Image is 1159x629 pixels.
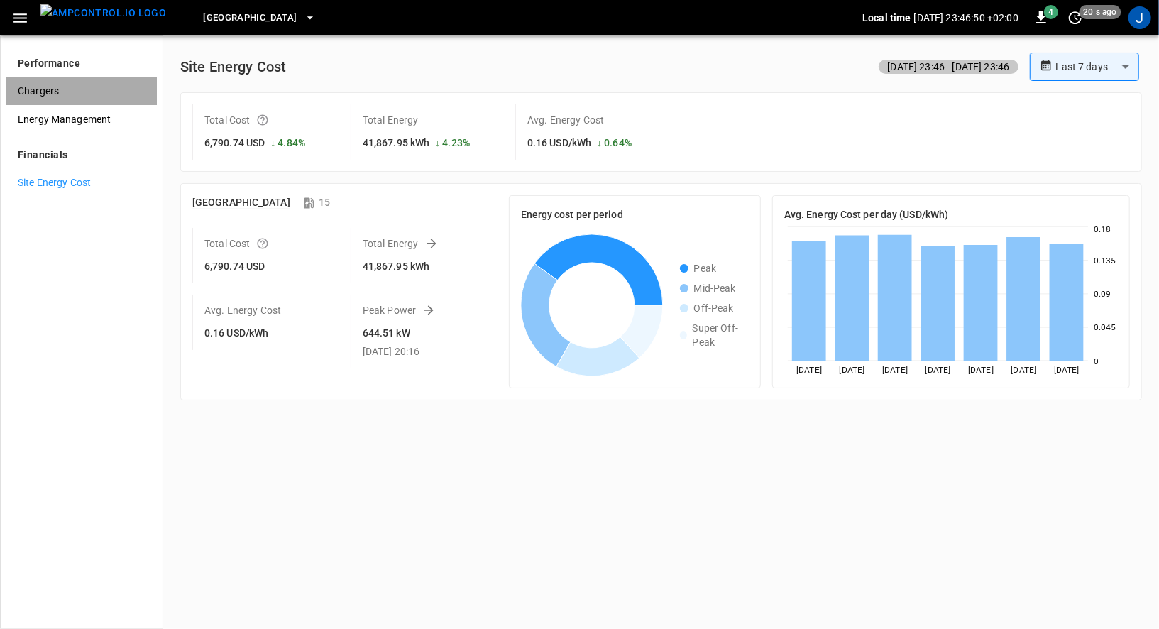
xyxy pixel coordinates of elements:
[597,136,632,151] h6: ↓ 0.64 %
[693,321,749,349] p: Super Off-Peak
[18,148,68,163] p: Financials
[18,112,145,127] span: Energy Management
[363,326,410,341] h6: 644.51 kW
[363,259,429,275] h6: 41,867.95 kWh
[521,207,749,223] h6: Energy cost per period
[197,4,321,32] button: [GEOGRAPHIC_DATA]
[796,365,822,375] tspan: [DATE]
[18,175,145,190] span: Site Energy Cost
[879,60,1018,74] div: [DATE] 23:46 - [DATE] 23:46
[1094,224,1112,234] tspan: 0.18
[694,261,717,275] p: Peak
[1011,365,1037,375] tspan: [DATE]
[204,259,294,275] h6: 6,790.74 USD
[1080,5,1121,19] span: 20 s ago
[204,136,265,151] h6: 6,790.74 USD
[1056,53,1139,80] div: Last 7 days
[694,281,736,295] p: Mid-Peak
[270,136,305,151] h6: ↓ 4.84 %
[204,113,251,127] p: Total Cost
[18,84,145,99] span: Chargers
[363,113,419,127] p: Total Energy
[18,56,81,71] p: Performance
[363,136,429,151] h6: 41,867.95 kWh
[862,11,911,25] p: Local time
[180,55,286,78] h6: Site Energy Cost
[6,168,157,197] div: Site Energy Cost
[363,236,439,251] p: Total Energy
[6,77,157,105] div: Chargers
[6,105,157,133] div: Energy Management
[694,301,734,315] p: Off-Peak
[204,303,281,317] p: Avg. Energy Cost
[1094,289,1112,299] tspan: 0.09
[527,136,591,151] h6: 0.16 USD/kWh
[435,136,470,151] h6: ↓ 4.23 %
[527,113,604,127] p: Avg. Energy Cost
[1094,256,1117,266] tspan: 0.135
[204,326,294,341] h6: 0.16 USD/kWh
[1054,365,1080,375] tspan: [DATE]
[1094,356,1099,366] tspan: 0
[784,207,1118,223] h6: Avg. Energy Cost per day (USD/kWh)
[1094,323,1117,333] tspan: 0.045
[192,195,290,211] h6: [GEOGRAPHIC_DATA]
[204,236,251,251] p: Total Cost
[1044,5,1058,19] span: 4
[968,365,994,375] tspan: [DATE]
[1064,6,1087,29] button: set refresh interval
[203,10,297,26] span: [GEOGRAPHIC_DATA]
[925,365,951,375] tspan: [DATE]
[914,11,1018,25] p: [DATE] 23:46:50 +02:00
[363,303,436,317] p: Peak Power
[40,4,166,22] img: ampcontrol.io logo
[882,365,908,375] tspan: [DATE]
[1128,6,1151,29] div: profile-icon
[319,195,330,211] h6: 15
[840,365,865,375] tspan: [DATE]
[363,344,452,359] p: [DATE] 20:16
